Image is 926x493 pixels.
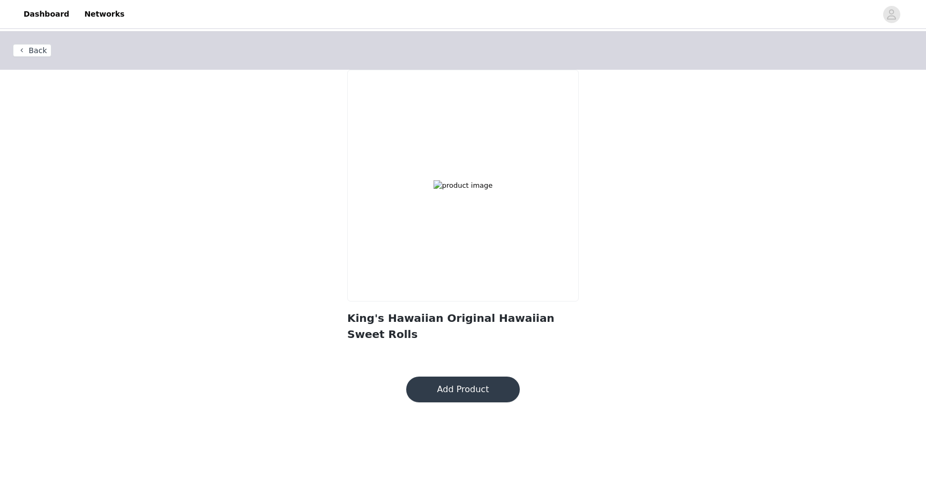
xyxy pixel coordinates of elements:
a: Dashboard [17,2,76,26]
button: Back [13,44,51,57]
img: product image [434,180,493,191]
h2: King's Hawaiian Original Hawaiian Sweet Rolls [347,310,579,342]
button: Add Product [406,377,520,402]
a: Networks [78,2,131,26]
div: avatar [886,6,897,23]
